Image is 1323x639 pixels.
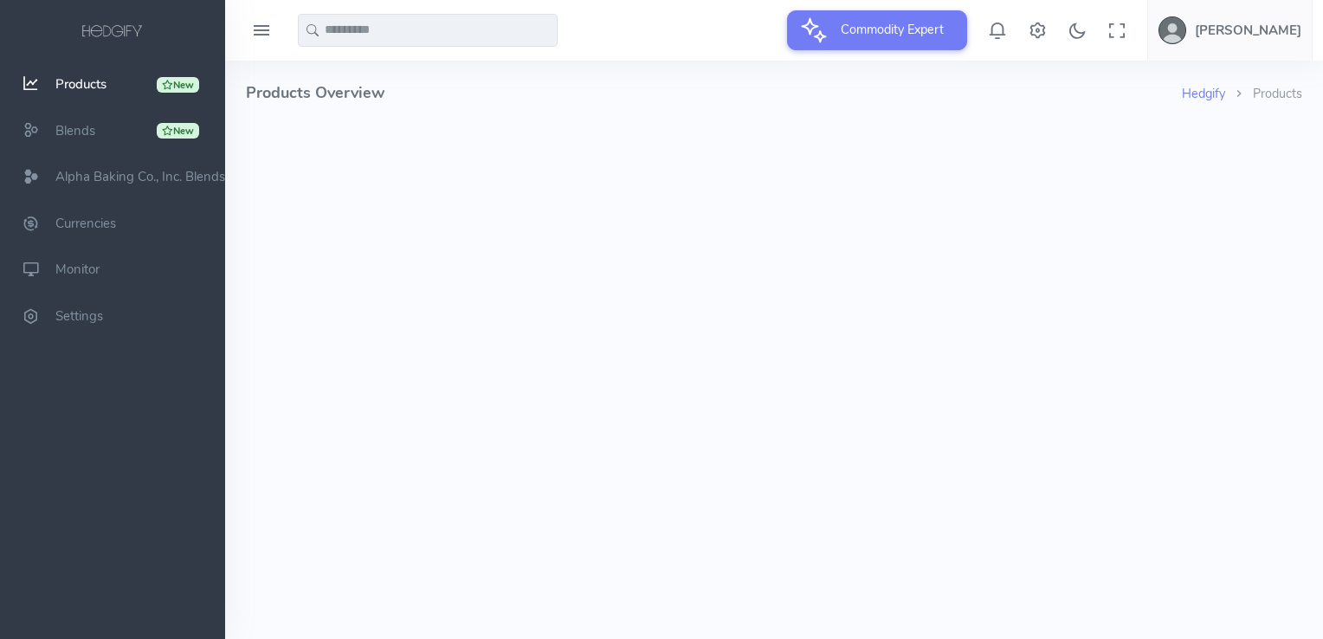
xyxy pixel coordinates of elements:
div: New [157,123,199,139]
h4: Products Overview [246,61,1182,126]
span: Products [55,75,106,93]
h5: [PERSON_NAME] [1195,23,1301,37]
a: Hedgify [1182,85,1225,102]
img: user-image [1158,16,1186,44]
span: Monitor [55,261,100,279]
span: Currencies [55,215,116,232]
span: Alpha Baking Co., Inc. Blends [55,168,225,185]
span: Blends [55,122,95,139]
button: Commodity Expert [787,10,967,50]
div: New [157,77,199,93]
li: Products [1225,85,1302,104]
span: Settings [55,307,103,325]
span: Commodity Expert [830,10,954,48]
a: Commodity Expert [787,21,967,38]
img: logo [79,23,146,42]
